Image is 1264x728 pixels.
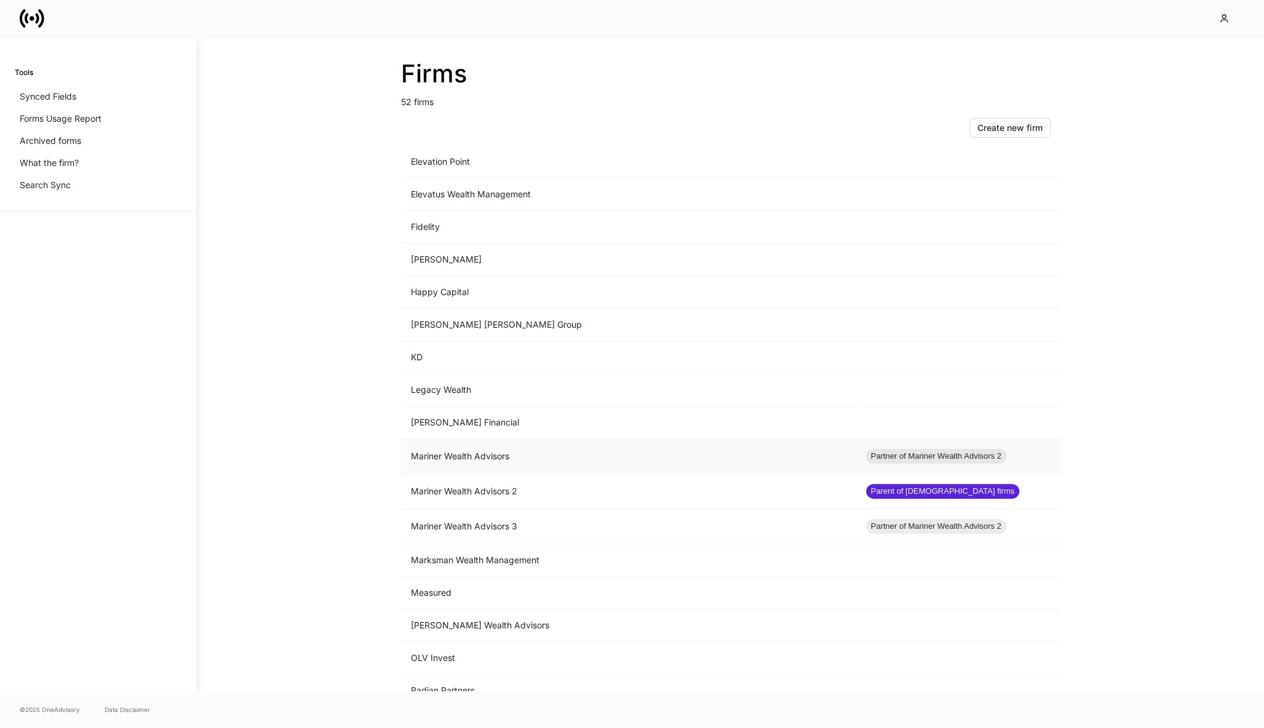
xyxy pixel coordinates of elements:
[866,485,1020,497] span: Parent of [DEMOGRAPHIC_DATA] firms
[15,108,181,130] a: Forms Usage Report
[401,609,856,642] td: [PERSON_NAME] Wealth Advisors
[977,122,1043,134] div: Create new firm
[15,66,33,78] h6: Tools
[20,705,80,714] span: © 2025 OneAdvisory
[15,174,181,196] a: Search Sync
[401,642,856,675] td: OLV Invest
[20,113,101,125] p: Forms Usage Report
[401,374,856,406] td: Legacy Wealth
[401,474,856,509] td: Mariner Wealth Advisors 2
[866,450,1006,462] span: Partner of Mariner Wealth Advisors 2
[401,341,856,374] td: KD
[20,157,79,169] p: What the firm?
[15,152,181,174] a: What the firm?
[401,59,1060,89] h2: Firms
[401,439,856,474] td: Mariner Wealth Advisors
[401,146,856,178] td: Elevation Point
[401,178,856,211] td: Elevatus Wealth Management
[969,118,1051,138] button: Create new firm
[401,577,856,609] td: Measured
[401,675,856,707] td: Radian Partners
[866,520,1006,532] span: Partner of Mariner Wealth Advisors 2
[401,509,856,544] td: Mariner Wealth Advisors 3
[15,85,181,108] a: Synced Fields
[15,130,181,152] a: Archived forms
[401,276,856,309] td: Happy Capital
[20,179,71,191] p: Search Sync
[401,544,856,577] td: Marksman Wealth Management
[401,406,856,439] td: [PERSON_NAME] Financial
[105,705,150,714] a: Data Disclaimer
[401,243,856,276] td: [PERSON_NAME]
[401,89,1060,108] p: 52 firms
[401,211,856,243] td: Fidelity
[401,309,856,341] td: [PERSON_NAME] [PERSON_NAME] Group
[20,90,76,103] p: Synced Fields
[20,135,81,147] p: Archived forms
